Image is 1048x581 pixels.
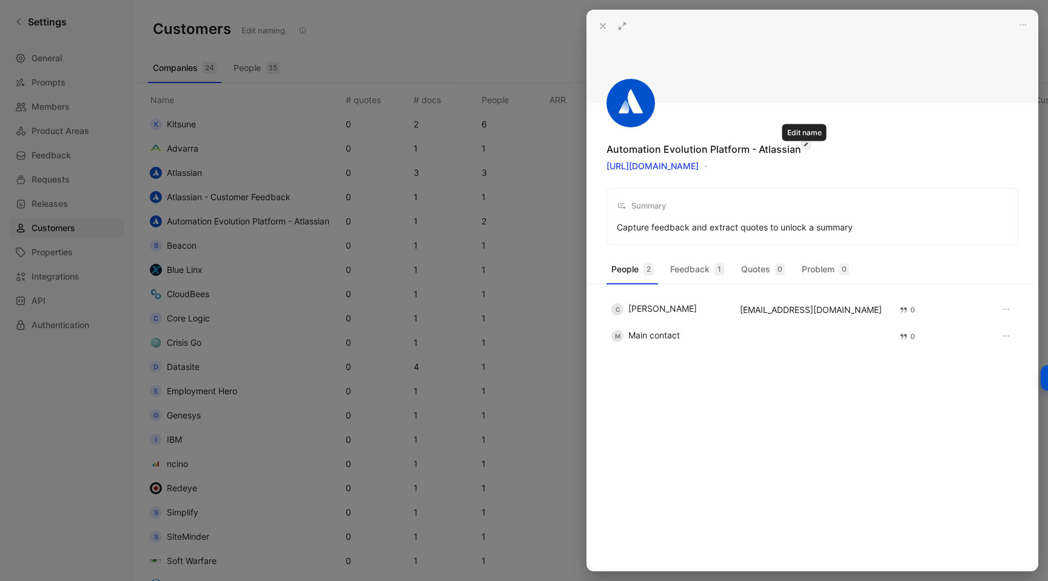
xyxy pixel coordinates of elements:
div: 2 [643,263,653,275]
button: Quotes [736,260,790,279]
div: [EMAIL_ADDRESS][DOMAIN_NAME] [740,305,885,314]
div: 1 [714,263,724,275]
div: C [611,303,623,315]
button: Feedback [665,260,729,279]
button: Problem [797,260,854,279]
div: Capture feedback and extract quotes to unlock a summary [617,220,853,235]
div: 0 [899,331,915,343]
a: [URL][DOMAIN_NAME] [606,161,699,171]
div: 0 [899,304,915,316]
div: Main contact [611,330,725,342]
div: [PERSON_NAME] [611,303,725,315]
div: M [611,330,623,342]
div: Automation Evolution Platform - Atlassian [606,142,801,156]
div: 0 [839,263,849,275]
img: logo [606,79,655,127]
button: People [606,260,658,279]
div: Summary [617,198,666,213]
div: 0 [775,263,785,275]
